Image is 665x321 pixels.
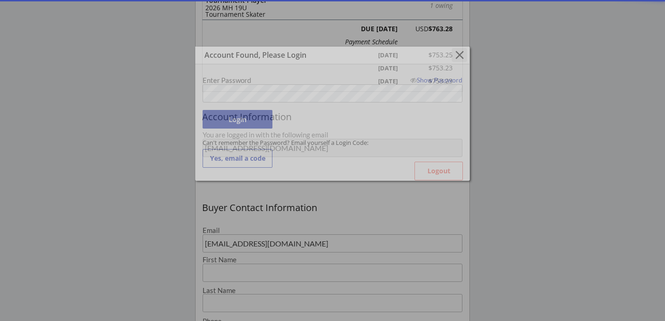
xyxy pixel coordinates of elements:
button: Yes, email a code [203,149,272,168]
div: Can't remember the Password? Email yourself a Login Code: [203,138,462,147]
button: Login [203,110,272,129]
div: Account Found, Please Login [204,51,426,60]
button: close [452,48,467,62]
div: Enter Password [203,77,405,84]
div: Show Password [406,77,462,83]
